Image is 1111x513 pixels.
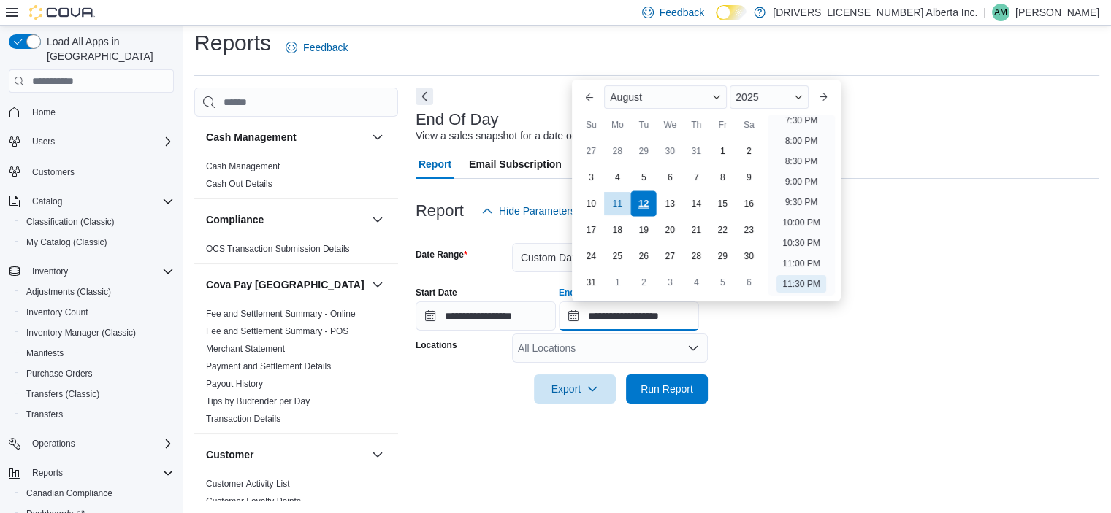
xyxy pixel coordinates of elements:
[579,139,603,163] div: day-27
[610,91,642,103] span: August
[711,166,734,189] div: day-8
[32,467,63,479] span: Reports
[684,139,708,163] div: day-31
[20,344,69,362] a: Manifests
[20,234,113,251] a: My Catalog (Classic)
[983,4,986,21] p: |
[684,218,708,242] div: day-21
[20,406,69,423] a: Transfers
[684,113,708,136] div: Th
[416,339,457,351] label: Locations
[658,218,682,242] div: day-20
[369,446,386,463] button: Customer
[779,112,824,129] li: 7:30 PM
[20,365,174,382] span: Purchase Orders
[711,244,734,268] div: day-29
[779,193,824,211] li: 9:30 PM
[711,113,734,136] div: Fr
[606,271,629,294] div: day-1
[26,263,174,280] span: Inventory
[206,479,290,489] a: Customer Activity List
[26,162,174,180] span: Customers
[579,166,603,189] div: day-3
[206,361,331,371] a: Payment and Settlement Details
[3,161,180,182] button: Customers
[15,282,180,302] button: Adjustments (Classic)
[26,487,112,499] span: Canadian Compliance
[206,379,263,389] a: Payout History
[3,463,180,483] button: Reports
[631,191,657,217] div: day-12
[416,111,499,128] h3: End Of Day
[206,244,350,254] a: OCS Transaction Submission Details
[26,103,174,121] span: Home
[20,344,174,362] span: Manifests
[606,113,629,136] div: Mo
[206,130,297,144] h3: Cash Management
[26,163,80,181] a: Customers
[26,306,88,318] span: Inventory Count
[658,139,682,163] div: day-30
[711,271,734,294] div: day-5
[194,28,271,58] h1: Reports
[206,277,366,292] button: Cova Pay [GEOGRAPHIC_DATA]
[994,4,1007,21] span: AM
[369,211,386,228] button: Compliance
[579,113,603,136] div: Su
[543,374,607,404] span: Export
[776,214,825,231] li: 10:00 PM
[206,413,280,425] span: Transaction Details
[687,342,699,354] button: Open list of options
[26,104,61,121] a: Home
[206,212,264,227] h3: Compliance
[15,323,180,343] button: Inventory Manager (Classic)
[579,192,603,215] div: day-10
[3,261,180,282] button: Inventory
[737,218,760,242] div: day-23
[206,161,280,172] span: Cash Management
[206,309,356,319] a: Fee and Settlement Summary - Online
[26,368,93,379] span: Purchase Orders
[992,4,1009,21] div: Adam Mason
[206,396,310,406] a: Tips by Budtender per Day
[534,374,616,404] button: Export
[20,283,174,301] span: Adjustments (Classic)
[20,234,174,251] span: My Catalog (Classic)
[26,193,68,210] button: Catalog
[26,347,64,359] span: Manifests
[416,249,467,261] label: Date Range
[26,133,174,150] span: Users
[711,218,734,242] div: day-22
[206,178,272,190] span: Cash Out Details
[632,139,655,163] div: day-29
[779,173,824,190] li: 9:00 PM
[26,286,111,298] span: Adjustments (Classic)
[280,33,354,62] a: Feedback
[194,240,398,263] div: Compliance
[29,5,95,20] img: Cova
[206,277,364,292] h3: Cova Pay [GEOGRAPHIC_DATA]
[206,344,285,354] a: Merchant Statement
[26,388,99,400] span: Transfers (Classic)
[776,275,825,293] li: 11:30 PM
[716,5,747,20] input: Dark Mode
[26,409,63,420] span: Transfers
[20,485,174,502] span: Canadian Compliance
[579,218,603,242] div: day-17
[206,308,356,320] span: Fee and Settlement Summary - Online
[736,91,758,103] span: 2025
[416,301,556,331] input: Press the down key to open a popover containing a calendar.
[604,85,727,109] div: Button. Open the month selector. August is currently selected.
[206,495,301,507] span: Customer Loyalty Points
[303,40,348,55] span: Feedback
[711,192,734,215] div: day-15
[32,438,75,450] span: Operations
[3,433,180,454] button: Operations
[737,192,760,215] div: day-16
[476,196,581,225] button: Hide Parameters
[26,236,107,248] span: My Catalog (Classic)
[20,324,174,342] span: Inventory Manager (Classic)
[20,485,118,502] a: Canadian Compliance
[730,85,808,109] div: Button. Open the year selector. 2025 is currently selected.
[369,128,386,146] button: Cash Management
